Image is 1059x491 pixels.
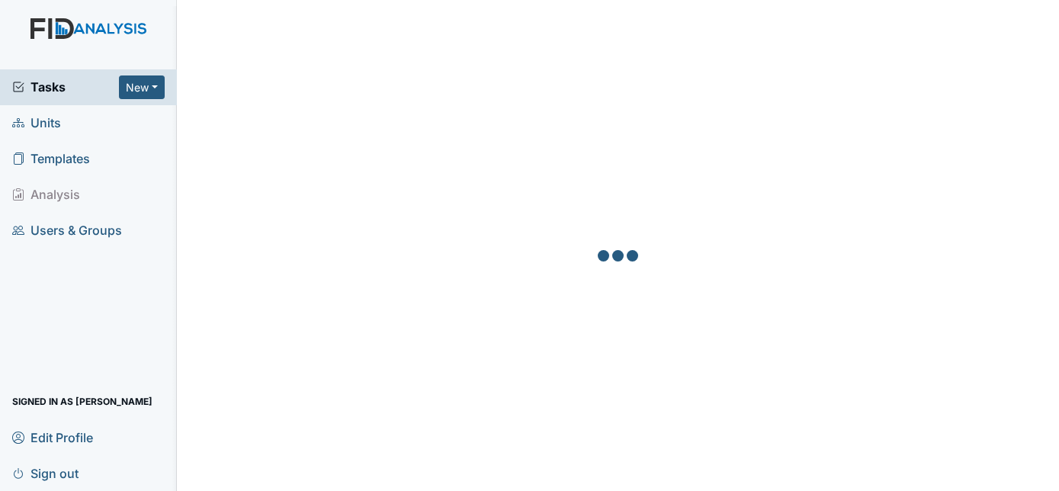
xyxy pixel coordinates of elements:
[119,75,165,99] button: New
[12,461,79,485] span: Sign out
[12,390,152,413] span: Signed in as [PERSON_NAME]
[12,147,90,171] span: Templates
[12,111,61,135] span: Units
[12,425,93,449] span: Edit Profile
[12,78,119,96] a: Tasks
[12,219,122,242] span: Users & Groups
